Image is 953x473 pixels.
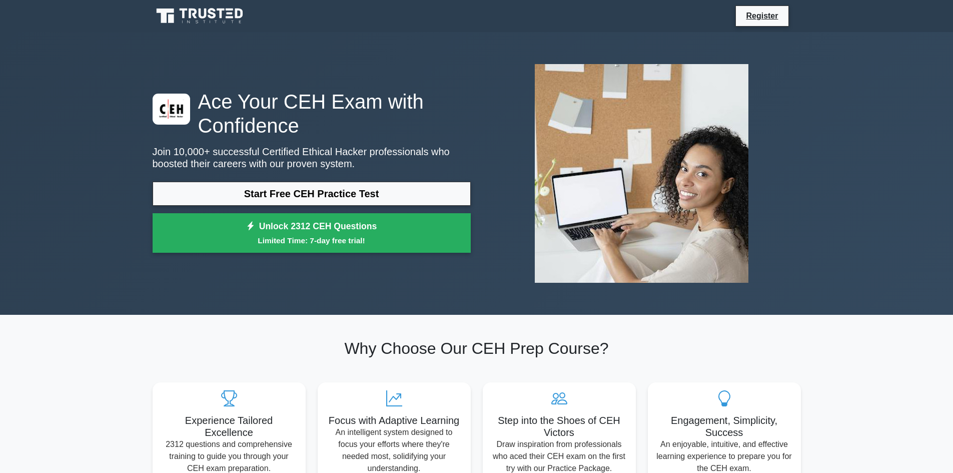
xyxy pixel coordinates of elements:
[165,235,458,246] small: Limited Time: 7-day free trial!
[153,90,471,138] h1: Ace Your CEH Exam with Confidence
[153,213,471,253] a: Unlock 2312 CEH QuestionsLimited Time: 7-day free trial!
[740,10,784,22] a: Register
[153,182,471,206] a: Start Free CEH Practice Test
[656,414,793,438] h5: Engagement, Simplicity, Success
[491,414,628,438] h5: Step into the Shoes of CEH Victors
[153,146,471,170] p: Join 10,000+ successful Certified Ethical Hacker professionals who boosted their careers with our...
[153,339,801,358] h2: Why Choose Our CEH Prep Course?
[161,414,298,438] h5: Experience Tailored Excellence
[326,414,463,426] h5: Focus with Adaptive Learning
